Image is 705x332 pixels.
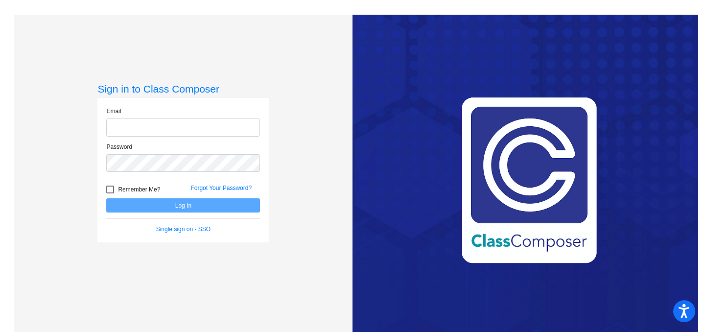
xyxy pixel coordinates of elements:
[106,198,260,213] button: Log In
[118,184,160,195] span: Remember Me?
[97,83,269,95] h3: Sign in to Class Composer
[190,185,252,191] a: Forgot Your Password?
[156,226,211,233] a: Single sign on - SSO
[106,142,132,151] label: Password
[106,107,121,116] label: Email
